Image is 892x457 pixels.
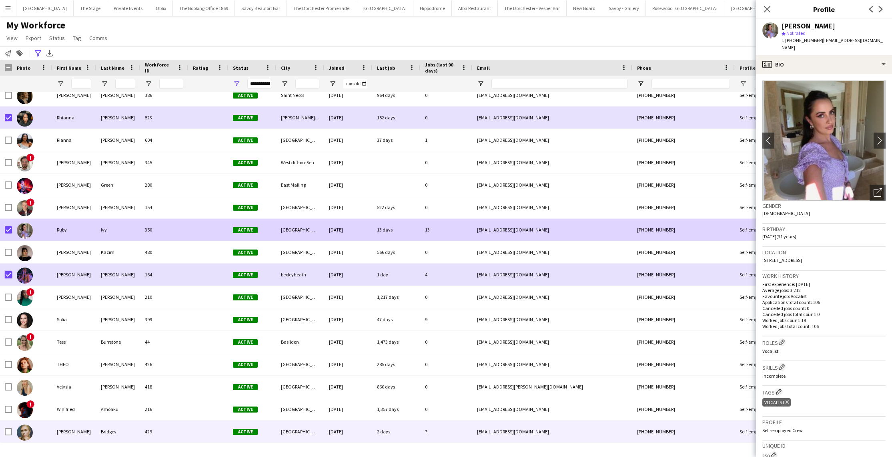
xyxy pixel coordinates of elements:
[17,357,33,373] img: THEO Devlin
[52,151,96,173] div: [PERSON_NAME]
[235,0,287,16] button: Savoy Beaufort Bar
[96,219,140,241] div: Ivy
[420,264,472,286] div: 4
[22,33,44,43] a: Export
[276,196,324,218] div: [GEOGRAPHIC_DATA]
[276,398,324,420] div: [GEOGRAPHIC_DATA]
[140,264,188,286] div: 164
[140,219,188,241] div: 350
[754,79,781,89] input: Profile Filter Input
[602,0,646,16] button: Savoy - Gallery
[324,353,372,375] div: [DATE]
[762,323,886,329] p: Worked jobs total count: 106
[870,185,886,201] div: Open photos pop-in
[372,398,420,420] div: 1,357 days
[17,223,33,239] img: Ruby Ivy
[57,65,81,71] span: First Name
[324,196,372,218] div: [DATE]
[735,174,786,196] div: Self-employed Crew
[735,196,786,218] div: Self-employed Crew
[472,219,632,241] div: [EMAIL_ADDRESS][DOMAIN_NAME]
[632,331,735,353] div: [PHONE_NUMBER]
[413,0,452,16] button: Hippodrome
[52,196,96,218] div: [PERSON_NAME]
[145,62,174,74] span: Workforce ID
[17,178,33,194] img: Robyn Green
[420,331,472,353] div: 0
[372,107,420,129] div: 152 days
[762,305,886,311] p: Cancelled jobs count: 0
[17,155,33,171] img: Robert Warren
[74,0,107,16] button: The Stage
[52,84,96,106] div: [PERSON_NAME]
[372,376,420,398] div: 860 days
[276,264,324,286] div: bexleyheath
[276,107,324,129] div: [PERSON_NAME] Coldfield
[420,129,472,151] div: 1
[472,376,632,398] div: [EMAIL_ADDRESS][PERSON_NAME][DOMAIN_NAME]
[26,288,34,296] span: !
[96,151,140,173] div: [PERSON_NAME]
[233,227,258,233] span: Active
[52,308,96,330] div: Sofia
[472,84,632,106] div: [EMAIL_ADDRESS][DOMAIN_NAME]
[276,421,324,443] div: [GEOGRAPHIC_DATA]
[49,34,65,42] span: Status
[17,65,30,71] span: Photo
[498,0,567,16] button: The Dorchester - Vesper Bar
[70,33,84,43] a: Tag
[637,80,644,87] button: Open Filter Menu
[372,129,420,151] div: 37 days
[762,225,886,233] h3: Birthday
[52,107,96,129] div: Rhianna
[52,421,96,443] div: [PERSON_NAME]
[276,376,324,398] div: [GEOGRAPHIC_DATA]
[372,219,420,241] div: 13 days
[173,0,235,16] button: The Booking Office 1869
[632,376,735,398] div: [PHONE_NUMBER]
[140,421,188,443] div: 429
[233,362,258,368] span: Active
[735,286,786,308] div: Self-employed Crew
[96,196,140,218] div: [PERSON_NAME]
[420,421,472,443] div: 7
[52,264,96,286] div: [PERSON_NAME]
[96,107,140,129] div: [PERSON_NAME]
[96,129,140,151] div: [PERSON_NAME]
[420,353,472,375] div: 0
[45,48,54,58] app-action-btn: Export XLSX
[96,353,140,375] div: [PERSON_NAME]
[324,398,372,420] div: [DATE]
[96,264,140,286] div: [PERSON_NAME]
[735,308,786,330] div: Self-employed Crew
[140,241,188,263] div: 480
[86,33,110,43] a: Comms
[276,353,324,375] div: [GEOGRAPHIC_DATA]
[233,407,258,413] span: Active
[735,219,786,241] div: Self-employed Crew
[17,133,33,149] img: Rianna Henriques
[52,376,96,398] div: Velysia
[632,174,735,196] div: [PHONE_NUMBER]
[233,182,258,188] span: Active
[96,84,140,106] div: [PERSON_NAME]
[52,398,96,420] div: Winifried
[17,268,33,284] img: Shannon Crouch
[295,79,319,89] input: City Filter Input
[472,241,632,263] div: [EMAIL_ADDRESS][DOMAIN_NAME]
[762,210,810,216] span: [DEMOGRAPHIC_DATA]
[233,294,258,300] span: Active
[233,115,258,121] span: Active
[632,353,735,375] div: [PHONE_NUMBER]
[762,249,886,256] h3: Location
[420,286,472,308] div: 0
[96,241,140,263] div: Kazim
[46,33,68,43] a: Status
[420,84,472,106] div: 0
[651,79,730,89] input: Phone Filter Input
[16,0,74,16] button: [GEOGRAPHIC_DATA]
[3,48,13,58] app-action-btn: Notify workforce
[324,376,372,398] div: [DATE]
[96,376,140,398] div: [PERSON_NAME]
[356,0,413,16] button: [GEOGRAPHIC_DATA]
